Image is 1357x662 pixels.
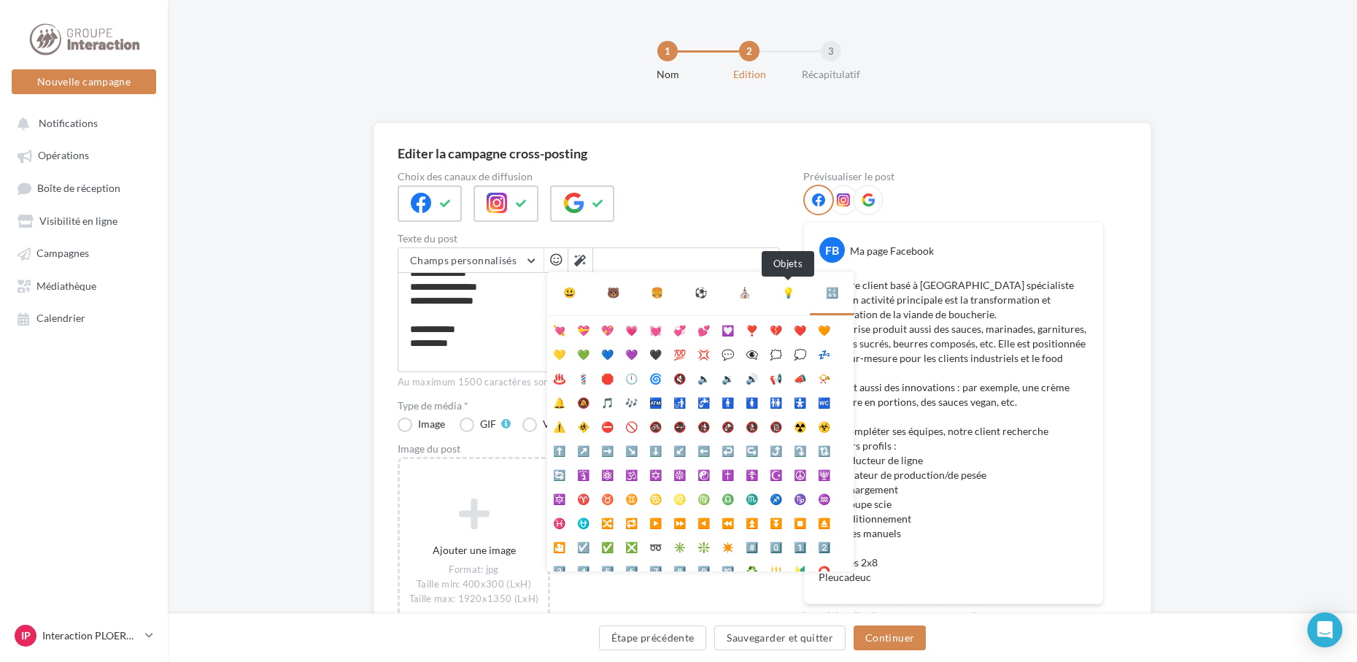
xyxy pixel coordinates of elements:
[643,461,668,485] li: ✡️
[619,388,643,412] li: 🎶
[619,316,643,340] li: 💗
[716,557,740,581] li: 🔟
[619,509,643,533] li: 🔁
[668,316,692,340] li: 💞
[764,436,788,461] li: ⤴️
[619,533,643,557] li: ❎
[716,533,740,557] li: ✴️
[714,626,846,650] button: Sauvegarder et quitter
[643,557,668,581] li: 7️⃣
[668,533,692,557] li: ✳️
[643,340,668,364] li: 🖤
[39,215,117,227] span: Visibilité en ligne
[571,461,595,485] li: 🛐
[821,41,841,61] div: 3
[595,388,619,412] li: 🎵
[740,461,764,485] li: ☦️
[692,412,716,436] li: 🚯
[547,436,571,461] li: ⬆️
[692,533,716,557] li: ❇️
[716,364,740,388] li: 🔉
[571,485,595,509] li: ♈
[643,509,668,533] li: ▶️
[547,388,571,412] li: 🔔
[12,622,156,650] a: IP Interaction PLOERMEL
[764,485,788,509] li: ♐
[740,509,764,533] li: ⏫
[740,364,764,388] li: 🔊
[547,340,571,364] li: 💛
[812,388,836,412] li: 🚾
[480,419,496,429] div: GIF
[803,172,1104,182] div: Prévisualiser le post
[1307,612,1342,647] div: Open Intercom Messenger
[692,364,716,388] li: 🔈
[703,67,796,82] div: Edition
[643,485,668,509] li: ♋
[571,388,595,412] li: 🔕
[812,340,836,364] li: 💤
[716,340,740,364] li: 💬
[547,316,571,340] li: 💘
[803,604,1104,623] div: La prévisualisation est non-contractuelle
[595,485,619,509] li: ♉
[563,284,576,301] div: 😃
[21,628,31,643] span: IP
[38,150,89,162] span: Opérations
[788,340,812,364] li: 💭
[595,412,619,436] li: ⛔
[812,533,836,557] li: 2️⃣
[740,485,764,509] li: ♏
[9,304,159,331] a: Calendrier
[543,419,570,429] div: Vidéo
[668,461,692,485] li: ☸️
[571,340,595,364] li: 💚
[764,461,788,485] li: ☪️
[812,485,836,509] li: ♒
[9,239,159,266] a: Campagnes
[547,485,571,509] li: 🔯
[692,461,716,485] li: ☯️
[740,412,764,436] li: 🚷
[36,280,96,292] span: Médiathèque
[36,247,89,260] span: Campagnes
[595,533,619,557] li: ✅
[668,388,692,412] li: 🚮
[692,316,716,340] li: 💕
[692,557,716,581] li: 9️⃣
[571,509,595,533] li: ⛎
[571,364,595,388] li: 💈
[668,557,692,581] li: 8️⃣
[819,278,1089,585] p: 📣 Notre client basé à [GEOGRAPHIC_DATA] spécialiste dans Son activité principale est la transform...
[764,533,788,557] li: 0️⃣
[788,388,812,412] li: 🚼
[788,436,812,461] li: ⤵️
[643,316,668,340] li: 💓
[764,557,788,581] li: 🔱
[668,364,692,388] li: 🔇
[716,485,740,509] li: ♎
[398,401,780,411] label: Type de média *
[788,364,812,388] li: 📣
[692,340,716,364] li: 💢
[716,436,740,461] li: ↩️
[812,436,836,461] li: 🔃
[643,533,668,557] li: ➿
[595,436,619,461] li: ➡️
[716,461,740,485] li: ✝️
[643,412,668,436] li: 🚳
[668,436,692,461] li: ↙️
[692,485,716,509] li: ♍
[854,626,926,650] button: Continuer
[764,364,788,388] li: 📢
[643,388,668,412] li: 🏧
[571,412,595,436] li: 🚸
[619,485,643,509] li: ♊
[595,316,619,340] li: 💖
[764,316,788,340] li: 💔
[716,412,740,436] li: 🚱
[36,312,85,325] span: Calendrier
[740,340,764,364] li: 👁️‍🗨️
[657,41,678,61] div: 1
[788,485,812,509] li: ♑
